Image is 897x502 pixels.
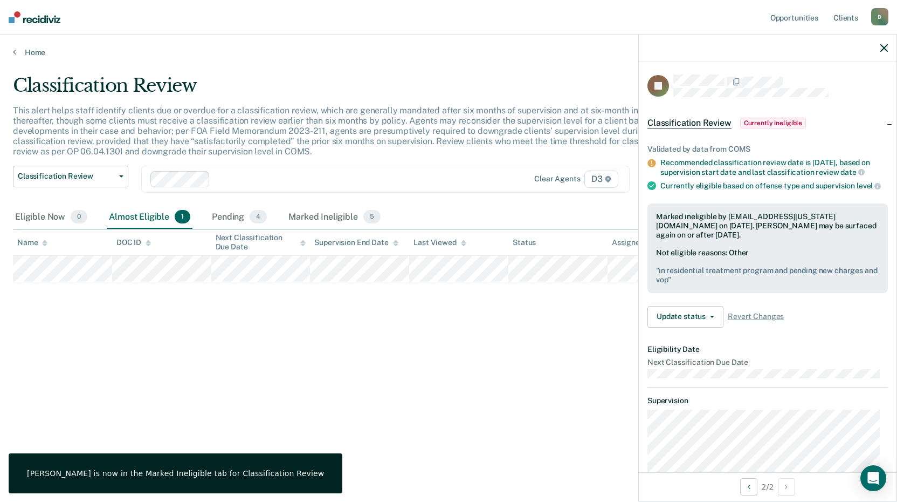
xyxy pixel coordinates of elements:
[27,469,324,478] div: [PERSON_NAME] is now in the Marked Ineligible tab for Classification Review
[13,48,884,57] a: Home
[647,145,888,154] div: Validated by data from COMS
[13,74,686,105] div: Classification Review
[116,238,151,247] div: DOC ID
[107,206,192,229] div: Almost Eligible
[647,345,888,354] dt: Eligibility Date
[286,206,383,229] div: Marked Ineligible
[71,210,87,224] span: 0
[9,11,60,23] img: Recidiviz
[660,158,888,177] div: Recommended classification review date is [DATE], based on supervision start date and last classi...
[871,8,888,25] div: D
[584,171,618,188] span: D3
[639,472,896,501] div: 2 / 2
[857,181,881,190] span: level
[860,465,886,491] div: Open Intercom Messenger
[660,181,888,191] div: Currently eligible based on offense type and supervision
[740,118,806,128] span: Currently ineligible
[250,210,267,224] span: 4
[728,312,784,321] span: Revert Changes
[210,206,269,229] div: Pending
[413,238,466,247] div: Last Viewed
[647,118,732,128] span: Classification Review
[534,174,580,184] div: Clear agents
[18,172,115,181] span: Classification Review
[175,210,190,224] span: 1
[778,478,795,496] button: Next Opportunity
[740,478,757,496] button: Previous Opportunity
[314,238,398,247] div: Supervision End Date
[656,266,879,284] pre: " in residential treatment program and pending new charges and vop "
[612,238,663,247] div: Assigned to
[656,212,879,239] div: Marked ineligible by [EMAIL_ADDRESS][US_STATE][DOMAIN_NAME] on [DATE]. [PERSON_NAME] may be surfa...
[216,233,306,252] div: Next Classification Due Date
[513,238,536,247] div: Status
[13,206,89,229] div: Eligible Now
[647,396,888,405] dt: Supervision
[17,238,47,247] div: Name
[363,210,381,224] span: 5
[656,248,879,284] div: Not eligible reasons: Other
[647,358,888,367] dt: Next Classification Due Date
[13,105,674,157] p: This alert helps staff identify clients due or overdue for a classification review, which are gen...
[639,106,896,140] div: Classification ReviewCurrently ineligible
[647,306,723,328] button: Update status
